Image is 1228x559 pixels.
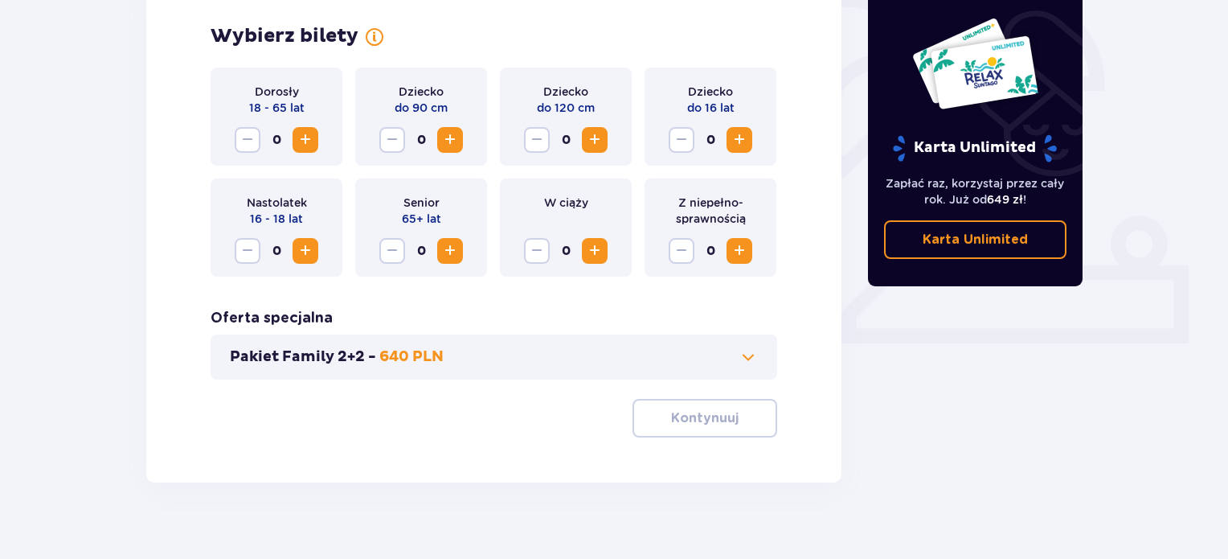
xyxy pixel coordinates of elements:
[524,238,550,264] button: Decrease
[403,195,440,211] p: Senior
[698,238,723,264] span: 0
[379,127,405,153] button: Decrease
[211,309,333,328] p: Oferta specjalna
[884,220,1067,259] a: Karta Unlimited
[632,399,777,438] button: Kontynuuj
[688,84,733,100] p: Dziecko
[255,84,299,100] p: Dorosły
[582,238,608,264] button: Increase
[698,127,723,153] span: 0
[582,127,608,153] button: Increase
[727,127,752,153] button: Increase
[395,100,448,116] p: do 90 cm
[437,127,463,153] button: Increase
[235,127,260,153] button: Decrease
[264,127,289,153] span: 0
[553,127,579,153] span: 0
[437,238,463,264] button: Increase
[687,100,735,116] p: do 16 lat
[379,238,405,264] button: Decrease
[408,127,434,153] span: 0
[671,409,739,427] p: Kontynuuj
[402,211,441,227] p: 65+ lat
[657,195,763,227] p: Z niepełno­sprawnością
[247,195,307,211] p: Nastolatek
[669,238,694,264] button: Decrease
[891,134,1058,162] p: Karta Unlimited
[884,175,1067,208] p: Zapłać raz, korzystaj przez cały rok. Już od !
[293,238,318,264] button: Increase
[230,347,376,367] p: Pakiet Family 2+2 -
[235,238,260,264] button: Decrease
[293,127,318,153] button: Increase
[553,238,579,264] span: 0
[537,100,595,116] p: do 120 cm
[249,100,305,116] p: 18 - 65 lat
[250,211,303,227] p: 16 - 18 lat
[379,347,444,367] p: 640 PLN
[987,193,1023,206] span: 649 zł
[230,347,758,367] button: Pakiet Family 2+2 -640 PLN
[543,84,588,100] p: Dziecko
[408,238,434,264] span: 0
[264,238,289,264] span: 0
[524,127,550,153] button: Decrease
[727,238,752,264] button: Increase
[923,231,1028,249] p: Karta Unlimited
[211,24,358,48] p: Wybierz bilety
[544,195,588,211] p: W ciąży
[669,127,694,153] button: Decrease
[399,84,444,100] p: Dziecko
